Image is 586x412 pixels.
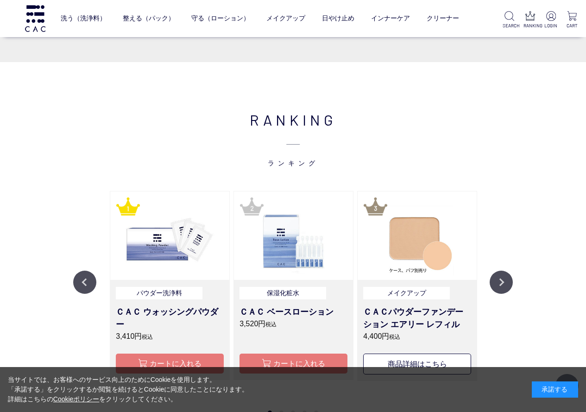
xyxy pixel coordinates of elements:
a: RANKING [523,11,537,29]
div: 承諾する [532,381,578,398]
a: クリーナー [427,7,459,30]
a: 守る（ローション） [191,7,250,30]
a: メイクアップ [266,7,305,30]
button: Next [490,271,513,294]
p: パウダー洗浄料 [116,287,202,299]
p: 3,520円 [239,318,347,330]
img: logo [24,5,47,32]
img: ＣＡＣパウダーファンデーション エアリー レフィル [358,191,477,280]
a: SEARCH [503,11,516,29]
p: SEARCH [503,22,516,29]
a: LOGIN [544,11,558,29]
a: インナーケア [371,7,410,30]
p: RANKING [523,22,537,29]
button: 商品詳細はこちら [363,354,471,374]
span: 税込 [142,334,153,340]
h3: ＣＡＣパウダーファンデーション エアリー レフィル [363,306,471,331]
h2: RANKING [73,108,513,168]
a: 洗う（洗浄料） [61,7,106,30]
a: Cookieポリシー [53,395,100,403]
span: 税込 [389,334,400,340]
p: 保湿化粧水 [239,287,326,299]
p: メイクアップ [363,287,449,299]
p: LOGIN [544,22,558,29]
p: 3,410円 [116,331,224,342]
h3: ＣＡＣ ウォッシングパウダー [116,306,224,331]
button: カートに入れる [116,354,224,374]
a: 保湿化粧水 ＣＡＣ ベースローション 3,520円税込 [239,287,347,342]
p: CART [565,22,579,29]
a: 日やけ止め [322,7,354,30]
img: ＣＡＣ ベースローション [234,191,353,280]
a: パウダー洗浄料 ＣＡＣ ウォッシングパウダー 3,410円税込 [116,287,224,342]
span: 税込 [265,321,277,328]
h3: ＣＡＣ ベースローション [239,306,347,318]
span: ランキング [73,131,513,168]
a: メイクアップ ＣＡＣパウダーファンデーション エアリー レフィル 4,400円税込 [363,287,471,342]
a: 整える（パック） [123,7,175,30]
button: カートに入れる [239,354,347,374]
a: CART [565,11,579,29]
img: ＣＡＣウォッシングパウダー [110,191,229,280]
p: 4,400円 [363,331,471,342]
button: Previous [73,271,96,294]
div: 当サイトでは、お客様へのサービス向上のためにCookieを使用します。 「承諾する」をクリックするか閲覧を続けるとCookieに同意したことになります。 詳細はこちらの をクリックしてください。 [8,375,249,404]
